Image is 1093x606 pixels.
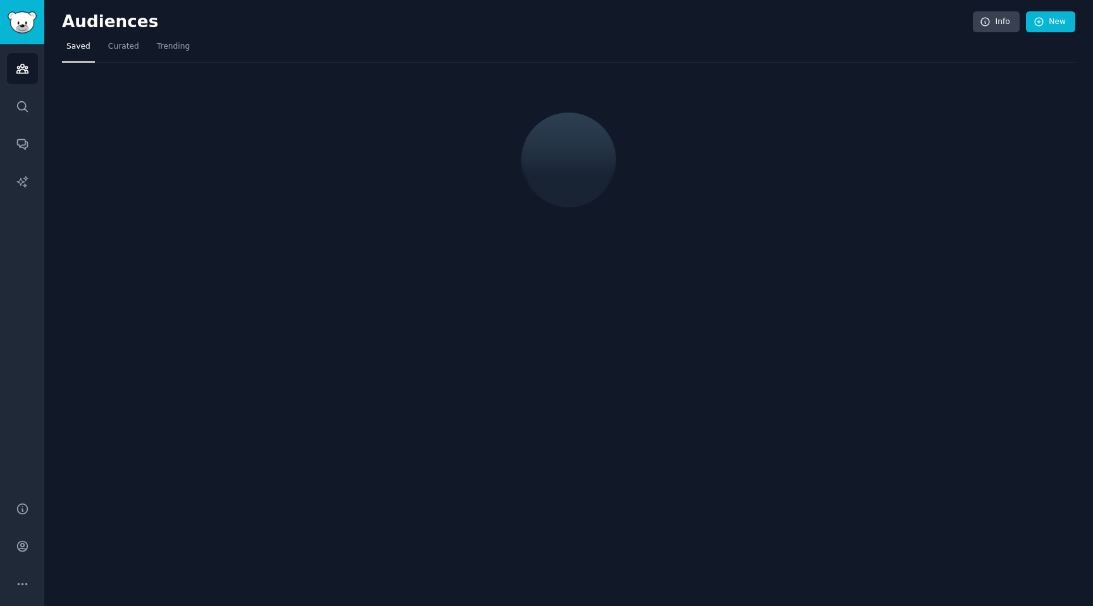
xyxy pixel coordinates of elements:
[62,12,973,32] h2: Audiences
[973,11,1020,33] a: Info
[157,41,190,53] span: Trending
[1026,11,1075,33] a: New
[66,41,90,53] span: Saved
[108,41,139,53] span: Curated
[8,11,37,34] img: GummySearch logo
[62,37,95,63] a: Saved
[104,37,144,63] a: Curated
[152,37,194,63] a: Trending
